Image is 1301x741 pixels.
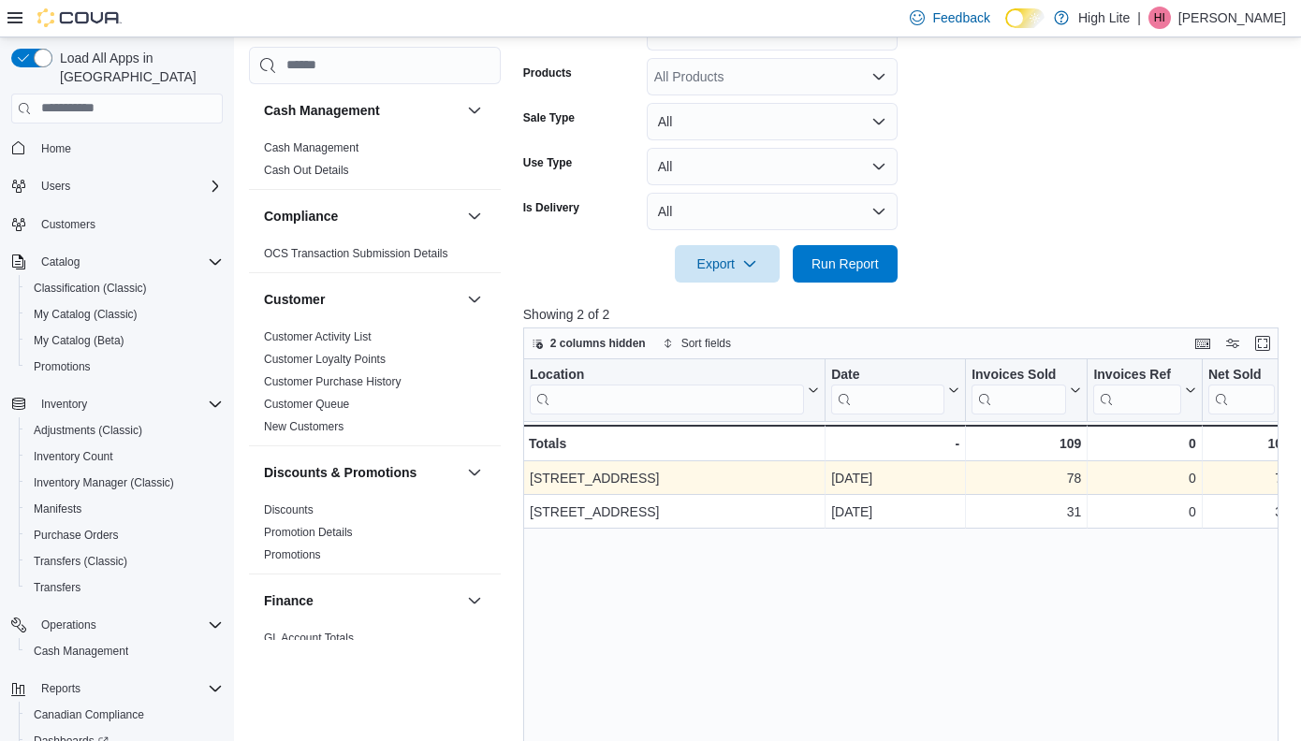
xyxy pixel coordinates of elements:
[26,524,126,546] a: Purchase Orders
[523,110,575,125] label: Sale Type
[19,548,230,574] button: Transfers (Classic)
[26,303,145,326] a: My Catalog (Classic)
[26,524,223,546] span: Purchase Orders
[34,359,91,374] span: Promotions
[26,704,223,726] span: Canadian Compliance
[34,501,81,516] span: Manifests
[34,213,103,236] a: Customers
[34,449,113,464] span: Inventory Count
[4,249,230,275] button: Catalog
[264,375,402,388] a: Customer Purchase History
[264,548,321,561] a: Promotions
[41,397,87,412] span: Inventory
[249,137,501,189] div: Cash Management
[19,417,230,443] button: Adjustments (Classic)
[523,305,1286,324] p: Showing 2 of 2
[26,498,89,520] a: Manifests
[26,356,98,378] a: Promotions
[932,8,989,27] span: Feedback
[871,69,886,84] button: Open list of options
[529,432,819,455] div: Totals
[4,612,230,638] button: Operations
[249,627,501,679] div: Finance
[37,8,122,27] img: Cova
[34,137,223,160] span: Home
[34,423,142,438] span: Adjustments (Classic)
[811,254,879,273] span: Run Report
[19,275,230,301] button: Classification (Classic)
[19,702,230,728] button: Canadian Compliance
[19,443,230,470] button: Inventory Count
[463,205,486,227] button: Compliance
[19,301,230,327] button: My Catalog (Classic)
[1221,332,1244,355] button: Display options
[264,463,460,482] button: Discounts & Promotions
[4,391,230,417] button: Inventory
[793,245,898,283] button: Run Report
[34,554,127,569] span: Transfers (Classic)
[1178,7,1286,29] p: [PERSON_NAME]
[647,148,898,185] button: All
[264,290,325,309] h3: Customer
[26,445,121,468] a: Inventory Count
[26,445,223,468] span: Inventory Count
[264,503,314,516] a: Discounts
[264,101,460,120] button: Cash Management
[34,175,223,197] span: Users
[647,103,898,140] button: All
[26,356,223,378] span: Promotions
[34,307,138,322] span: My Catalog (Classic)
[831,432,959,455] div: -
[26,277,223,299] span: Classification (Classic)
[264,632,354,645] a: GL Account Totals
[26,550,223,573] span: Transfers (Classic)
[34,614,223,636] span: Operations
[264,591,314,610] h3: Finance
[264,526,353,539] a: Promotion Details
[52,49,223,86] span: Load All Apps in [GEOGRAPHIC_DATA]
[19,496,230,522] button: Manifests
[41,254,80,269] span: Catalog
[675,245,780,283] button: Export
[1191,332,1214,355] button: Keyboard shortcuts
[1005,8,1045,28] input: Dark Mode
[1208,432,1290,455] div: 109
[264,141,358,154] a: Cash Management
[4,135,230,162] button: Home
[41,617,96,632] span: Operations
[26,303,223,326] span: My Catalog (Classic)
[524,332,653,355] button: 2 columns hidden
[264,207,460,225] button: Compliance
[26,472,223,494] span: Inventory Manager (Classic)
[249,326,501,445] div: Customer
[26,498,223,520] span: Manifests
[19,354,230,380] button: Promotions
[34,580,80,595] span: Transfers
[249,499,501,574] div: Discounts & Promotions
[550,336,646,351] span: 2 columns hidden
[655,332,738,355] button: Sort fields
[26,329,223,352] span: My Catalog (Beta)
[41,681,80,696] span: Reports
[264,247,448,260] a: OCS Transaction Submission Details
[1137,7,1141,29] p: |
[681,336,731,351] span: Sort fields
[34,707,144,722] span: Canadian Compliance
[463,288,486,311] button: Customer
[264,591,460,610] button: Finance
[686,245,768,283] span: Export
[264,463,417,482] h3: Discounts & Promotions
[26,576,88,599] a: Transfers
[1093,432,1195,455] div: 0
[26,419,150,442] a: Adjustments (Classic)
[4,173,230,199] button: Users
[4,211,230,238] button: Customers
[249,242,501,272] div: Compliance
[41,179,70,194] span: Users
[34,393,223,415] span: Inventory
[972,432,1081,455] div: 109
[34,281,147,296] span: Classification (Classic)
[26,704,152,726] a: Canadian Compliance
[1154,7,1165,29] span: HI
[34,677,223,700] span: Reports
